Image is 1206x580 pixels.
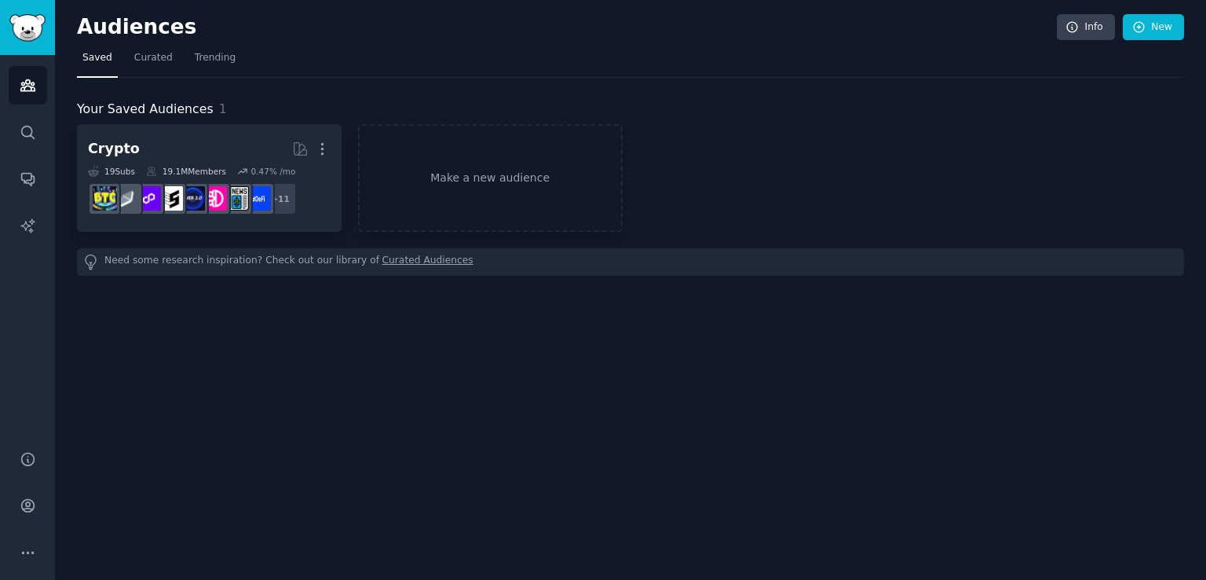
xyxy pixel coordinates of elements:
[219,101,227,116] span: 1
[77,248,1184,276] div: Need some research inspiration? Check out our library of
[88,139,140,159] div: Crypto
[1057,14,1115,41] a: Info
[88,166,135,177] div: 19 Sub s
[77,15,1057,40] h2: Audiences
[195,51,236,65] span: Trending
[137,186,161,211] img: 0xPolygon
[93,186,117,211] img: Crypto_General
[225,186,249,211] img: CryptoNews
[203,186,227,211] img: defiblockchain
[159,186,183,211] img: ethstaker
[382,254,473,270] a: Curated Audiences
[181,186,205,211] img: web3
[129,46,178,78] a: Curated
[264,182,297,215] div: + 11
[77,100,214,119] span: Your Saved Audiences
[1123,14,1184,41] a: New
[247,186,271,211] img: defi_
[358,124,623,232] a: Make a new audience
[146,166,226,177] div: 19.1M Members
[250,166,295,177] div: 0.47 % /mo
[77,124,342,232] a: Crypto19Subs19.1MMembers0.47% /mo+11defi_CryptoNewsdefiblockchainweb3ethstaker0xPolygonethfinance...
[9,14,46,42] img: GummySearch logo
[134,51,173,65] span: Curated
[115,186,139,211] img: ethfinance
[189,46,241,78] a: Trending
[82,51,112,65] span: Saved
[77,46,118,78] a: Saved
